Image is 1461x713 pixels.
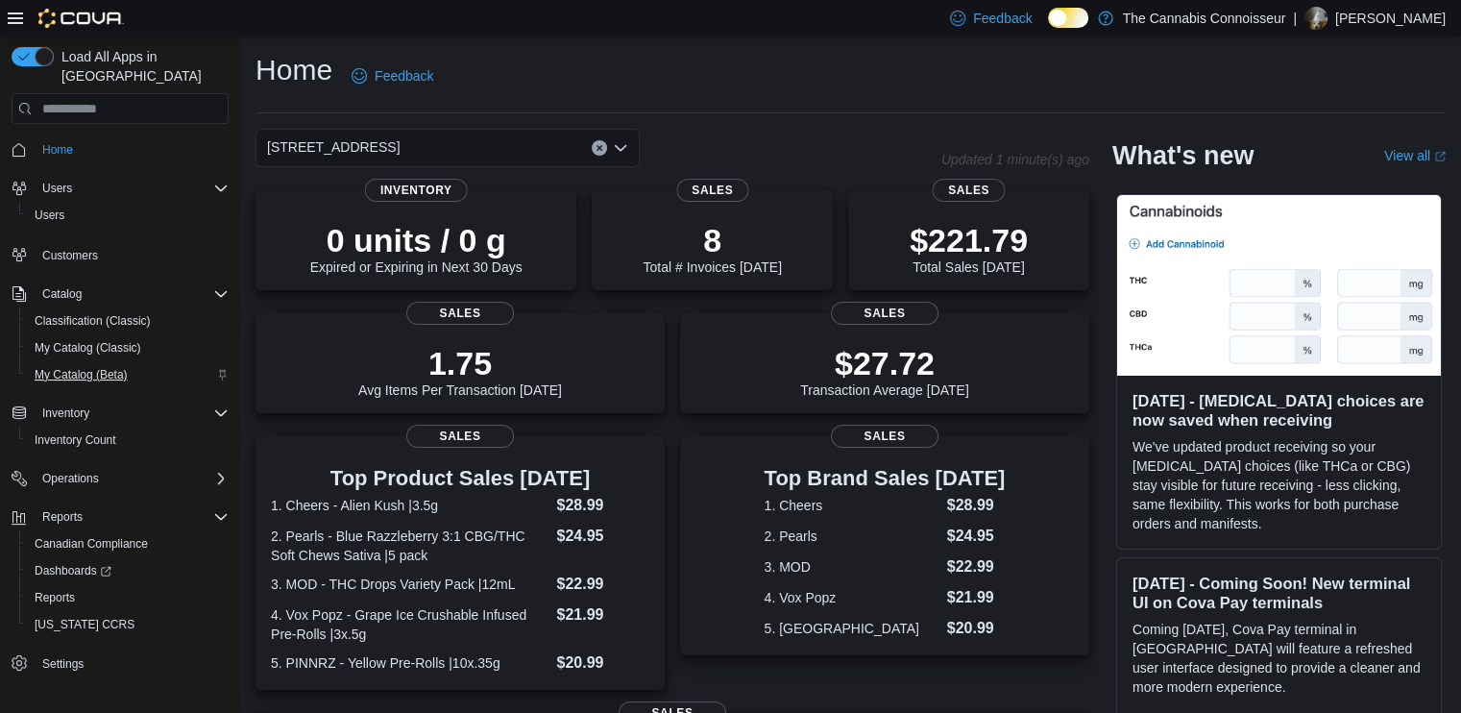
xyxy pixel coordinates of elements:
span: Customers [35,242,229,266]
dd: $28.99 [556,494,648,517]
span: Canadian Compliance [35,536,148,552]
p: Updated 1 minute(s) ago [941,152,1089,167]
a: Home [35,138,81,161]
button: Operations [4,465,236,492]
a: Dashboards [27,559,119,582]
dd: $21.99 [556,603,648,627]
a: Users [27,204,72,227]
dd: $22.99 [556,573,648,596]
a: [US_STATE] CCRS [27,613,142,636]
span: Sales [831,302,938,325]
span: Reports [42,509,83,525]
dt: 5. [GEOGRAPHIC_DATA] [765,619,939,638]
span: Catalog [35,283,229,306]
button: Home [4,135,236,163]
span: [STREET_ADDRESS] [267,135,400,159]
span: Inventory [365,179,468,202]
div: Avg Items Per Transaction [DATE] [358,344,562,398]
button: Users [4,175,236,202]
span: Dashboards [35,563,111,578]
button: Inventory [4,400,236,427]
span: Inventory [42,406,89,421]
div: Total Sales [DATE] [910,221,1028,275]
span: Sales [406,302,514,325]
button: Inventory Count [19,427,236,454]
dt: 5. PINNRZ - Yellow Pre-Rolls |10x.35g [271,653,548,673]
span: Sales [406,425,514,448]
button: Users [19,202,236,229]
h3: [DATE] - Coming Soon! New terminal UI on Cova Pay terminals [1132,574,1425,612]
span: Classification (Classic) [35,313,151,329]
span: Reports [35,590,75,605]
button: Reports [19,584,236,611]
p: Coming [DATE], Cova Pay terminal in [GEOGRAPHIC_DATA] will feature a refreshed user interface des... [1132,620,1425,697]
a: Reports [27,586,83,609]
button: Users [35,177,80,200]
button: Inventory [35,402,97,425]
span: Canadian Compliance [27,532,229,555]
span: Settings [35,652,229,676]
button: Settings [4,650,236,677]
a: Classification (Classic) [27,309,158,332]
p: $221.79 [910,221,1028,259]
span: Dark Mode [1048,28,1049,29]
span: Users [27,204,229,227]
dt: 2. Pearls - Blue Razzleberry 3:1 CBG/THC Soft Chews Sativa |5 pack [271,527,548,565]
span: Inventory [35,402,229,425]
a: View allExternal link [1384,148,1446,163]
span: Feedback [973,9,1032,28]
span: [US_STATE] CCRS [35,617,134,632]
a: My Catalog (Classic) [27,336,149,359]
div: Transaction Average [DATE] [800,344,969,398]
button: Classification (Classic) [19,307,236,334]
span: Reports [27,586,229,609]
button: My Catalog (Classic) [19,334,236,361]
span: Dashboards [27,559,229,582]
img: Cova [38,9,124,28]
a: My Catalog (Beta) [27,363,135,386]
a: Canadian Compliance [27,532,156,555]
button: Customers [4,240,236,268]
button: My Catalog (Beta) [19,361,236,388]
span: Sales [831,425,938,448]
p: $27.72 [800,344,969,382]
span: Operations [42,471,99,486]
span: Reports [35,505,229,529]
dt: 1. Cheers [765,496,939,515]
dd: $24.95 [556,525,648,548]
dd: $24.95 [947,525,1006,548]
dt: 4. Vox Popz - Grape Ice Crushable Infused Pre-Rolls |3x.5g [271,605,548,644]
span: Inventory Count [35,432,116,448]
div: Candice Flynt [1304,7,1327,30]
button: Reports [35,505,90,529]
a: Settings [35,652,91,676]
span: Users [35,177,229,200]
button: Operations [35,467,107,490]
span: Sales [676,179,748,202]
span: Users [35,208,64,223]
dt: 2. Pearls [765,527,939,546]
button: [US_STATE] CCRS [19,611,236,638]
p: 8 [643,221,781,259]
span: Washington CCRS [27,613,229,636]
dt: 3. MOD [765,557,939,577]
p: [PERSON_NAME] [1335,7,1446,30]
span: My Catalog (Beta) [35,367,128,382]
h3: Top Brand Sales [DATE] [765,467,1006,490]
span: Inventory Count [27,429,229,452]
button: Clear input [592,140,607,156]
a: Feedback [344,57,441,95]
h1: Home [256,51,332,89]
span: My Catalog (Classic) [35,340,141,356]
p: 0 units / 0 g [310,221,523,259]
dt: 1. Cheers - Alien Kush |3.5g [271,496,548,515]
button: Catalog [35,283,89,306]
span: Settings [42,656,84,672]
span: Feedback [375,66,433,86]
span: Home [35,137,229,161]
div: Expired or Expiring in Next 30 Days [310,221,523,275]
p: | [1293,7,1297,30]
dt: 3. MOD - THC Drops Variety Pack |12mL [271,575,548,594]
span: Catalog [42,286,82,302]
a: Inventory Count [27,429,124,452]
